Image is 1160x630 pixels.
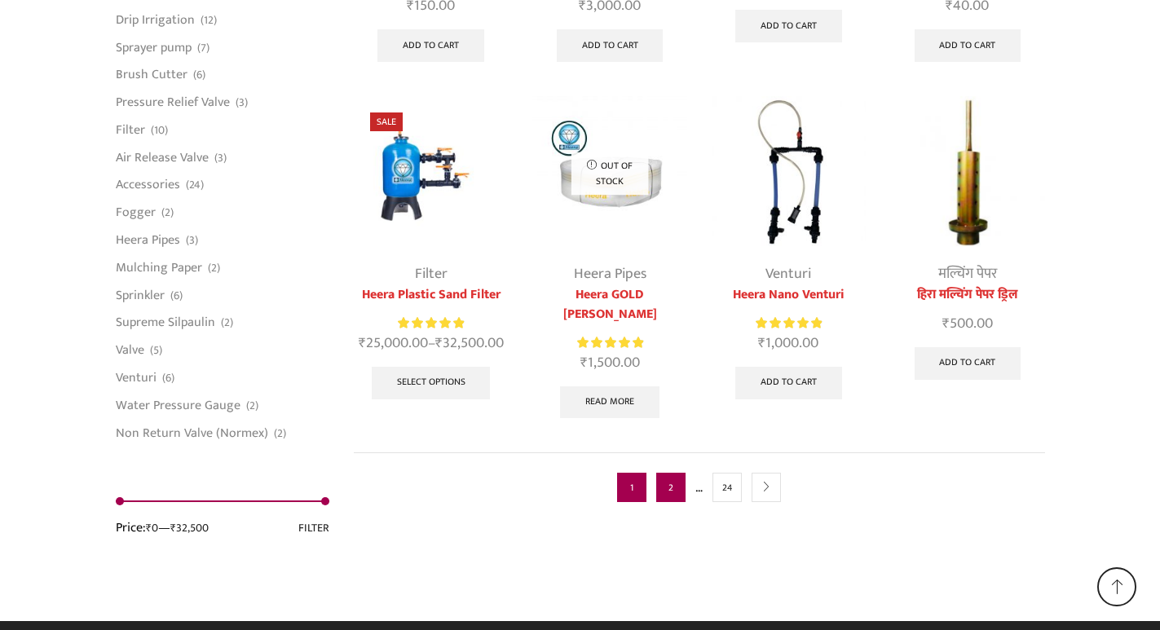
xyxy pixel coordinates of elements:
[577,334,643,351] div: Rated 5.00 out of 5
[116,61,187,89] a: Brush Cutter
[735,367,842,399] a: Add to cart: “Heera Nano Venturi”
[377,29,484,62] a: Add to cart: “Fogger”
[116,116,145,143] a: Filter
[146,518,158,537] span: ₹0
[274,425,286,442] span: (2)
[170,518,209,537] span: ₹32,500
[354,333,508,355] span: –
[116,309,215,337] a: Supreme Silpaulin
[354,285,508,305] a: Heera Plastic Sand Filter
[398,315,464,332] span: Rated out of 5
[915,347,1021,380] a: Add to cart: “हिरा मल्चिंग पेपर ड्रिल”
[712,473,742,502] a: Page 24
[116,199,156,227] a: Fogger
[354,96,508,250] img: Heera Plastic Sand Filter
[116,6,195,33] a: Drip Irrigation
[735,10,842,42] a: Add to cart: “बटरफ्लाय माइक्रो स्प्रिंक्लर”
[580,350,640,375] bdi: 1,500.00
[116,391,240,419] a: Water Pressure Gauge
[116,227,180,254] a: Heera Pipes
[161,205,174,221] span: (2)
[116,337,144,364] a: Valve
[193,67,205,83] span: (6)
[170,288,183,304] span: (6)
[580,350,588,375] span: ₹
[116,89,230,117] a: Pressure Relief Valve
[712,96,866,250] img: Heera Nano Venturi
[208,260,220,276] span: (2)
[116,518,209,537] div: Price: —
[201,12,217,29] span: (12)
[435,331,443,355] span: ₹
[221,315,233,331] span: (2)
[617,473,646,502] span: Page 1
[938,262,997,286] a: मल्चिंग पेपर
[246,398,258,414] span: (2)
[756,315,822,332] span: Rated out of 5
[150,342,162,359] span: (5)
[370,112,403,131] span: Sale
[116,363,157,391] a: Venturi
[574,262,646,286] a: Heera Pipes
[359,331,428,355] bdi: 25,000.00
[765,262,811,286] a: Venturi
[532,285,686,324] a: Heera GOLD [PERSON_NAME]
[298,518,329,537] button: Filter
[162,370,174,386] span: (6)
[359,331,366,355] span: ₹
[656,473,686,502] a: Page 2
[756,315,822,332] div: Rated 5.00 out of 5
[236,95,248,111] span: (3)
[415,262,448,286] a: Filter
[354,452,1045,522] nav: Product Pagination
[915,29,1021,62] a: Add to cart: “Butterfly Micro Sprinkler”
[116,419,268,442] a: Non Return Valve (Normex)
[116,281,165,309] a: Sprinkler
[435,331,504,355] bdi: 32,500.00
[712,285,866,305] a: Heera Nano Venturi
[116,171,180,199] a: Accessories
[116,143,209,171] a: Air Release Valve
[890,96,1044,250] img: Mulching Paper Hole
[398,315,464,332] div: Rated 5.00 out of 5
[186,232,198,249] span: (3)
[890,285,1044,305] a: हिरा मल्चिंग पेपर ड्रिल
[116,33,192,61] a: Sprayer pump
[577,334,643,351] span: Rated out of 5
[695,477,703,498] span: …
[214,150,227,166] span: (3)
[151,122,168,139] span: (10)
[942,311,950,336] span: ₹
[557,29,664,62] a: Add to cart: “HEERA SUPER VENTURI”
[758,331,765,355] span: ₹
[758,331,818,355] bdi: 1,000.00
[532,96,686,250] img: Heera GOLD Krishi Pipe
[372,367,491,399] a: Select options for “Heera Plastic Sand Filter”
[197,40,210,56] span: (7)
[116,253,202,281] a: Mulching Paper
[186,177,204,193] span: (24)
[560,386,659,419] a: Read more about “Heera GOLD Krishi Pipe”
[942,311,993,336] bdi: 500.00
[571,152,649,195] p: Out of stock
